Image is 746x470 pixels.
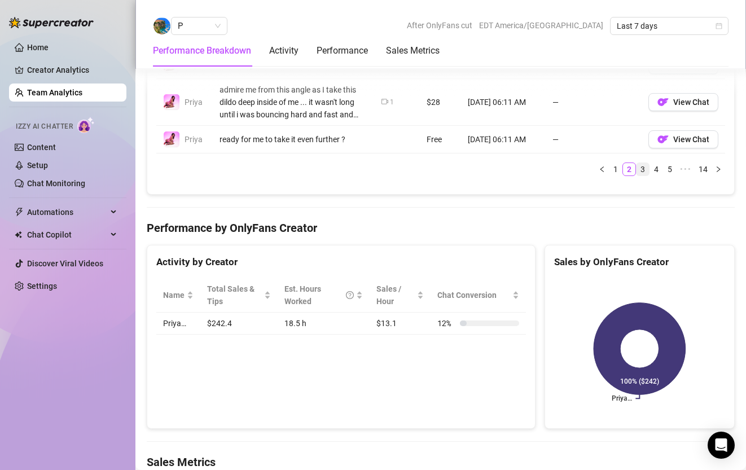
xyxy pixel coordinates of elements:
h4: Sales Metrics [147,454,216,470]
h4: Performance by OnlyFans Creator [147,220,735,236]
th: Sales / Hour [370,278,431,313]
a: Discover Viral Videos [27,259,103,268]
div: Activity [269,44,299,58]
span: P [178,17,221,34]
button: right [712,162,725,176]
span: After OnlyFans cut [407,17,472,34]
a: Chat Monitoring [27,179,85,188]
div: Est. Hours Worked [284,283,354,308]
button: left [595,162,609,176]
a: 4 [650,163,662,175]
span: ••• [677,162,695,176]
li: Next Page [712,162,725,176]
img: OF [657,96,669,108]
td: [DATE] 06:11 AM [461,79,546,126]
button: OFView Chat [648,130,718,148]
td: [DATE] 06:11 AM [461,126,546,153]
td: — [546,79,642,126]
img: AI Chatter [77,117,95,133]
a: 14 [695,163,711,175]
a: 2 [623,163,635,175]
span: View Chat [673,98,709,107]
li: Previous Page [595,162,609,176]
span: 12 % [437,317,455,330]
li: 2 [622,162,636,176]
span: Last 7 days [617,17,722,34]
td: Free [420,126,461,153]
div: ready for me to take it even further ? [220,133,368,146]
span: Priya [185,135,203,144]
div: Activity by Creator [156,254,526,270]
li: Next 5 Pages [677,162,695,176]
td: $13.1 [370,313,431,335]
span: Name [163,289,185,301]
img: Chat Copilot [15,231,22,239]
div: Sales by OnlyFans Creator [554,254,725,270]
a: OFView Chat [648,63,718,72]
div: Sales Metrics [386,44,440,58]
div: Open Intercom Messenger [708,432,735,459]
span: video-camera [381,98,388,105]
span: Total Sales & Tips [207,283,262,308]
li: 3 [636,162,650,176]
img: logo-BBDzfeDw.svg [9,17,94,28]
a: Setup [27,161,48,170]
a: 3 [637,163,649,175]
td: 18.5 h [278,313,370,335]
span: EDT America/[GEOGRAPHIC_DATA] [479,17,603,34]
span: right [715,166,722,173]
a: Creator Analytics [27,61,117,79]
a: 1 [609,163,622,175]
span: left [599,166,605,173]
a: Home [27,43,49,52]
img: P [153,17,170,34]
div: 1 [390,97,394,108]
button: OFView Chat [648,93,718,111]
img: Priya [164,94,179,110]
span: Izzy AI Chatter [16,121,73,132]
div: Performance [317,44,368,58]
div: admire me from this angle as I take this dildo deep inside of me ... it wasn't long until i was b... [220,84,368,121]
a: OFView Chat [648,100,718,109]
a: 5 [664,163,676,175]
span: Chat Copilot [27,226,107,244]
a: Content [27,143,56,152]
span: View Chat [673,135,709,144]
td: $242.4 [200,313,278,335]
li: 14 [695,162,712,176]
th: Chat Conversion [431,278,526,313]
text: Priya… [612,394,633,402]
span: Chat Conversion [437,289,510,301]
span: Automations [27,203,107,221]
a: Settings [27,282,57,291]
td: — [546,126,642,153]
th: Total Sales & Tips [200,278,278,313]
span: Sales / Hour [376,283,415,308]
span: Priya [185,98,203,107]
span: calendar [716,23,722,29]
li: 5 [663,162,677,176]
a: OFView Chat [648,138,718,147]
td: $28 [420,79,461,126]
th: Name [156,278,200,313]
div: Performance Breakdown [153,44,251,58]
td: Priya… [156,313,200,335]
span: thunderbolt [15,208,24,217]
img: Priya [164,131,179,147]
img: OF [657,134,669,145]
span: question-circle [346,283,354,308]
a: Team Analytics [27,88,82,97]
